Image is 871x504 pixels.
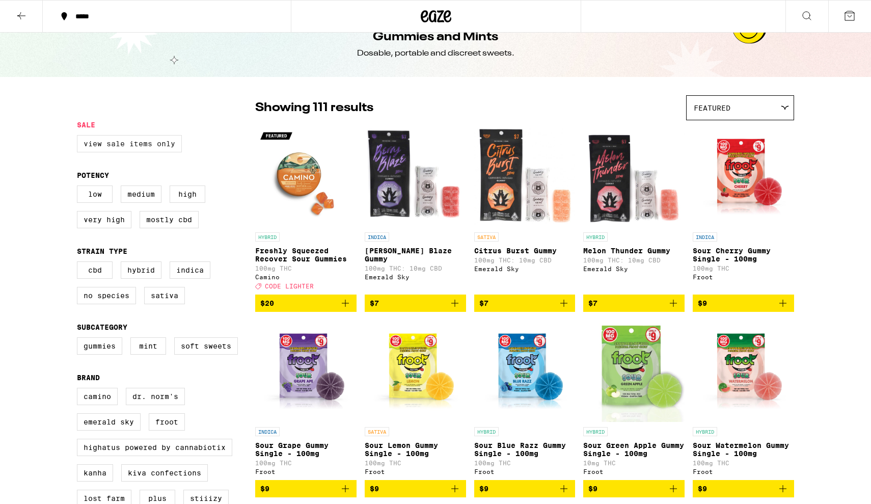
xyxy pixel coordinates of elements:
label: Camino [77,388,118,405]
legend: Brand [77,374,100,382]
p: 100mg THC: 10mg CBD [474,257,576,263]
img: Froot - Sour Lemon Gummy Single - 100mg [365,320,466,422]
img: Emerald Sky - Melon Thunder Gummy [583,125,685,227]
p: Sour Cherry Gummy Single - 100mg [693,247,794,263]
p: 100mg THC [255,265,357,272]
a: Open page for Sour Blue Razz Gummy Single - 100mg from Froot [474,320,576,480]
span: Featured [694,104,730,112]
div: Froot [474,468,576,475]
p: Showing 111 results [255,99,373,117]
p: 100mg THC: 10mg CBD [365,265,466,272]
img: Emerald Sky - Berry Blaze Gummy [365,125,466,227]
p: 100mg THC [474,460,576,466]
p: 100mg THC [693,265,794,272]
div: Froot [693,468,794,475]
a: Open page for Sour Green Apple Gummy Single - 100mg from Froot [583,320,685,480]
p: Citrus Burst Gummy [474,247,576,255]
p: 10mg THC [583,460,685,466]
span: $9 [588,485,597,493]
button: Add to bag [693,480,794,497]
a: Open page for Sour Grape Gummy Single - 100mg from Froot [255,320,357,480]
button: Add to bag [255,480,357,497]
p: Sour Lemon Gummy Single - 100mg [365,441,466,458]
label: High [170,185,205,203]
label: Sativa [144,287,185,304]
div: Froot [583,468,685,475]
span: $9 [479,485,488,493]
label: Dr. Norm's [126,388,185,405]
label: Mostly CBD [140,211,199,228]
span: CODE LIGHTER [265,283,314,289]
img: Froot - Sour Blue Razz Gummy Single - 100mg [474,320,576,422]
label: Emerald Sky [77,413,141,431]
img: Froot - Sour Watermelon Gummy Single - 100mg [693,320,794,422]
p: HYBRID [583,232,608,242]
label: Medium [121,185,161,203]
div: Froot [693,274,794,280]
a: Open page for Sour Cherry Gummy Single - 100mg from Froot [693,125,794,295]
label: Hybrid [121,261,161,279]
div: Emerald Sky [474,266,576,272]
p: Sour Grape Gummy Single - 100mg [255,441,357,458]
a: Open page for Melon Thunder Gummy from Emerald Sky [583,125,685,295]
span: $9 [260,485,269,493]
label: View Sale Items Only [77,135,182,152]
button: Add to bag [583,480,685,497]
legend: Strain Type [77,247,127,255]
legend: Sale [77,121,95,129]
label: Kiva Confections [121,464,208,482]
span: $9 [698,299,707,307]
p: 100mg THC: 10mg CBD [583,257,685,263]
img: Emerald Sky - Citrus Burst Gummy [474,125,576,227]
a: Open page for Berry Blaze Gummy from Emerald Sky [365,125,466,295]
button: Add to bag [474,480,576,497]
div: Emerald Sky [583,266,685,272]
button: Add to bag [474,295,576,312]
span: Help [23,7,44,16]
label: Indica [170,261,210,279]
p: INDICA [365,232,389,242]
button: Add to bag [365,295,466,312]
p: INDICA [693,232,717,242]
p: SATIVA [474,232,499,242]
a: Open page for Freshly Squeezed Recover Sour Gummies from Camino [255,125,357,295]
label: Mint [130,337,166,355]
label: CBD [77,261,113,279]
p: Sour Watermelon Gummy Single - 100mg [693,441,794,458]
img: Camino - Freshly Squeezed Recover Sour Gummies [255,125,357,227]
p: HYBRID [693,427,717,436]
p: Sour Green Apple Gummy Single - 100mg [583,441,685,458]
label: No Species [77,287,136,304]
p: HYBRID [255,232,280,242]
span: $9 [370,485,379,493]
p: [PERSON_NAME] Blaze Gummy [365,247,466,263]
div: Emerald Sky [365,274,466,280]
a: Open page for Citrus Burst Gummy from Emerald Sky [474,125,576,295]
label: Gummies [77,337,122,355]
a: Open page for Sour Lemon Gummy Single - 100mg from Froot [365,320,466,480]
span: $7 [479,299,488,307]
p: HYBRID [474,427,499,436]
label: Kanha [77,464,113,482]
img: Froot - Sour Grape Gummy Single - 100mg [255,320,357,422]
label: Soft Sweets [174,337,238,355]
legend: Potency [77,171,109,179]
p: Sour Blue Razz Gummy Single - 100mg [474,441,576,458]
p: Melon Thunder Gummy [583,247,685,255]
div: Froot [365,468,466,475]
span: $7 [588,299,597,307]
label: Low [77,185,113,203]
img: Froot - Sour Green Apple Gummy Single - 100mg [583,320,685,422]
div: Froot [255,468,357,475]
p: HYBRID [583,427,608,436]
p: SATIVA [365,427,389,436]
div: Camino [255,274,357,280]
p: 100mg THC [365,460,466,466]
a: Open page for Sour Watermelon Gummy Single - 100mg from Froot [693,320,794,480]
span: $7 [370,299,379,307]
button: Add to bag [583,295,685,312]
h1: Gummies and Mints [373,29,498,46]
span: $20 [260,299,274,307]
label: Highatus Powered by Cannabiotix [77,439,232,456]
p: 100mg THC [693,460,794,466]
